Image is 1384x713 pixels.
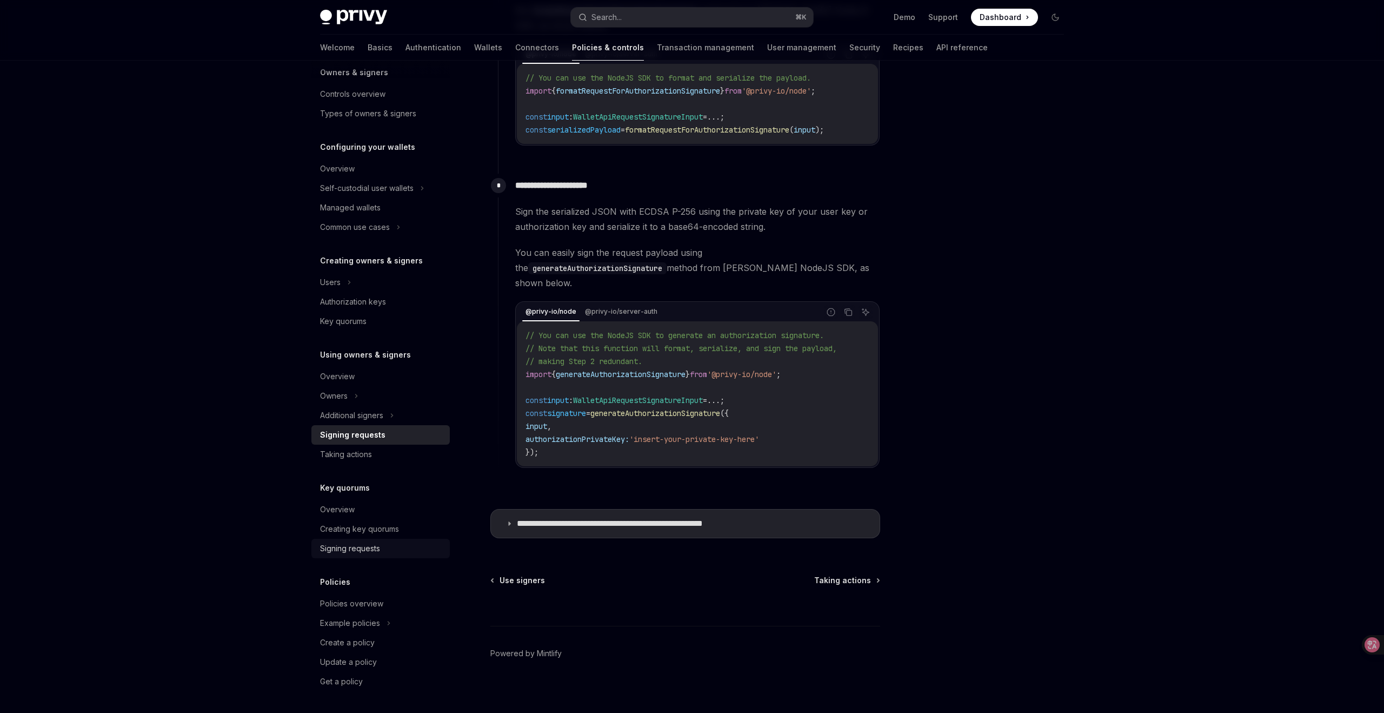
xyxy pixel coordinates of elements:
span: signature [547,408,586,418]
span: // Note that this function will format, serialize, and sign the payload, [525,344,837,353]
span: ... [707,395,720,405]
a: Transaction management [657,35,754,61]
a: Creating key quorums [311,519,450,539]
span: input [547,112,569,122]
a: Types of owners & signers [311,104,450,123]
span: const [525,125,547,135]
button: Toggle dark mode [1047,9,1064,26]
div: Signing requests [320,428,385,441]
span: = [703,395,707,405]
span: input [794,125,815,135]
h5: Creating owners & signers [320,254,423,267]
span: ; [720,395,724,405]
code: generateAuthorizationSignature [528,262,667,274]
button: Search...⌘K [571,8,813,27]
span: Taking actions [814,575,871,586]
a: Signing requests [311,539,450,558]
span: { [551,369,556,379]
div: @privy-io/node [522,305,580,318]
span: = [586,408,590,418]
a: Support [928,12,958,23]
div: Common use cases [320,221,390,234]
div: Taking actions [320,448,372,461]
span: } [686,369,690,379]
div: Policies overview [320,597,383,610]
div: Overview [320,370,355,383]
span: import [525,86,551,96]
span: authorizationPrivateKey: [525,434,629,444]
span: = [621,125,625,135]
div: Overview [320,503,355,516]
a: Update a policy [311,652,450,672]
span: { [551,86,556,96]
span: formatRequestForAuthorizationSignature [556,86,720,96]
a: Overview [311,159,450,179]
a: Key quorums [311,312,450,331]
a: User management [767,35,836,61]
span: formatRequestForAuthorizationSignature [625,125,789,135]
div: Get a policy [320,675,363,688]
div: Creating key quorums [320,523,399,536]
a: Dashboard [971,9,1038,26]
span: input [547,395,569,405]
div: Self-custodial user wallets [320,182,414,195]
a: Overview [311,367,450,386]
span: WalletApiRequestSignatureInput [573,395,703,405]
div: Key quorums [320,315,367,328]
div: Owners [320,389,348,402]
a: Welcome [320,35,355,61]
span: ; [776,369,781,379]
span: input [525,421,547,431]
div: @privy-io/server-auth [582,305,661,318]
span: from [724,86,742,96]
span: , [547,421,551,431]
a: Use signers [491,575,545,586]
span: ); [815,125,824,135]
a: Create a policy [311,633,450,652]
span: 'insert-your-private-key-here' [629,434,759,444]
a: Overview [311,500,450,519]
div: Overview [320,162,355,175]
span: ⌘ K [795,13,807,22]
span: }); [525,447,538,457]
div: Create a policy [320,636,375,649]
div: Update a policy [320,656,377,669]
span: // You can use the NodeJS SDK to generate an authorization signature. [525,331,824,340]
a: Policies overview [311,594,450,613]
span: ( [789,125,794,135]
a: Taking actions [814,575,879,586]
a: Demo [894,12,915,23]
span: const [525,395,547,405]
a: Authentication [405,35,461,61]
span: ({ [720,408,729,418]
div: Example policies [320,617,380,630]
span: '@privy-io/node' [707,369,776,379]
h5: Using owners & signers [320,348,411,361]
span: from [690,369,707,379]
a: Signing requests [311,425,450,445]
a: Security [849,35,880,61]
a: Wallets [474,35,502,61]
span: // You can use the NodeJS SDK to format and serialize the payload. [525,73,811,83]
h5: Configuring your wallets [320,141,415,154]
span: generateAuthorizationSignature [590,408,720,418]
div: Controls overview [320,88,385,101]
a: Connectors [515,35,559,61]
h5: Policies [320,576,350,589]
span: '@privy-io/node' [742,86,811,96]
span: } [720,86,724,96]
a: Basics [368,35,392,61]
span: = [703,112,707,122]
h5: Key quorums [320,481,370,494]
a: Recipes [893,35,923,61]
div: Users [320,276,341,289]
span: // making Step 2 redundant. [525,356,642,366]
a: Taking actions [311,445,450,464]
span: Sign the serialized JSON with ECDSA P-256 using the private key of your user key or authorization... [515,204,880,234]
div: Managed wallets [320,201,381,214]
a: Get a policy [311,672,450,691]
div: Search... [591,11,622,24]
button: Report incorrect code [824,305,838,319]
a: Powered by Mintlify [490,648,562,659]
a: API reference [936,35,988,61]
